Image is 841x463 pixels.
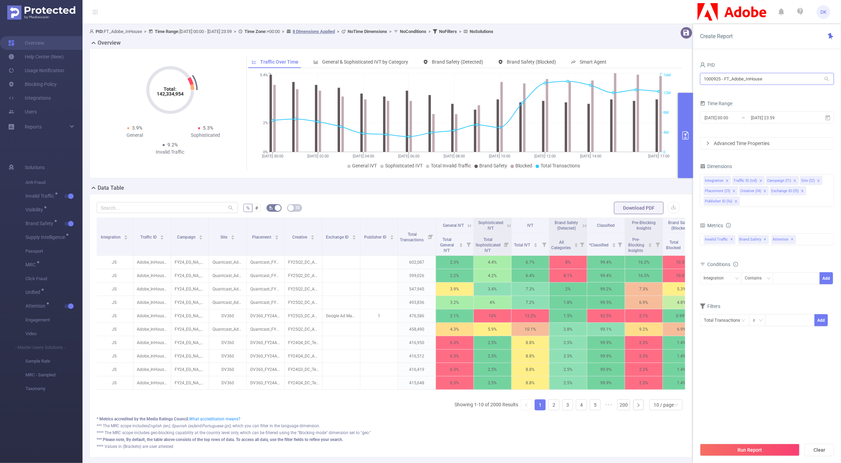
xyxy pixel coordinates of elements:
i: icon: caret-up [352,234,356,236]
p: FY24_EG_NA_DocumentCloud_Acrobat_Acquisition [225291] [171,283,209,296]
span: ✕ [764,235,767,244]
p: FY24_EG_NA_DocumentCloud_Acrobat_Acquisition [225291] [171,296,209,309]
span: Sample Rate [25,354,83,368]
div: Integration [705,176,724,185]
i: icon: down [759,318,763,323]
span: ✕ [731,235,733,244]
i: icon: close [793,179,797,183]
i: icon: caret-up [231,234,235,236]
span: Supply Intelligence [25,235,67,240]
p: 16.2% [625,256,663,269]
li: Integration [704,176,731,185]
tspan: 16M [663,73,671,78]
span: Create Report [700,33,733,40]
p: FY25Q2_DC_AcrobatDC_AcrobatDC_XY_EN_CareerAdv_AN_300x250_NA_NA.zip [5554466] [285,256,322,269]
li: 3 [562,399,573,410]
p: 4.8% [663,296,700,309]
i: Filter menu [577,233,587,255]
i: icon: left [524,403,528,407]
p: 2.3% [436,256,473,269]
i: icon: caret-up [459,242,463,244]
i: icon: caret-up [574,242,578,244]
i: icon: caret-down [459,244,463,246]
i: icon: user [89,29,96,34]
i: icon: caret-down [612,244,616,246]
span: Metrics [700,223,723,228]
i: icon: caret-down [352,237,356,239]
u: 8 Dimensions Applied [293,29,335,34]
i: icon: info-circle [726,223,731,228]
div: Exchange ID (l5) [772,187,799,196]
i: icon: caret-down [275,237,279,239]
div: Sort [275,234,279,238]
span: % [246,205,250,211]
a: 5 [590,400,600,410]
div: Sort [160,234,164,238]
i: icon: close [817,179,820,183]
i: icon: caret-down [390,237,394,239]
p: 5.3% [663,283,700,296]
span: Brand Safety (Blocked) [507,59,556,65]
p: 2% [549,283,587,296]
span: Total Invalid Traffic [431,163,471,168]
li: Site (l2) [800,176,822,185]
a: Overview [8,36,44,50]
b: PID: [96,29,104,34]
span: Site [221,235,229,240]
div: Sort [390,234,394,238]
span: > [457,29,463,34]
div: General [99,132,170,139]
i: icon: close [734,200,738,204]
span: > [426,29,433,34]
p: 7.3% [625,283,663,296]
span: ••• [603,399,614,410]
li: 2 [548,399,559,410]
span: > [335,29,341,34]
span: Blocked [515,163,532,168]
span: Total General IVT [440,237,454,253]
i: Filter menu [539,233,549,255]
input: End date [750,113,806,122]
span: Classified [597,223,615,228]
tspan: Total: [164,86,177,92]
a: Blocking Policy [8,77,57,91]
span: Engagement [25,313,83,327]
div: Traffic ID (tid) [734,176,757,185]
div: Integration [704,273,729,284]
i: Filter menu [426,218,436,255]
p: FY24_EG_NA_DocumentCloud_Acrobat_Consideration_Discover [225407] [171,309,209,322]
p: JS [96,309,133,322]
i: icon: info-circle [733,262,738,267]
p: 476,586 [398,309,436,322]
span: Unified [25,290,43,295]
a: Reports [25,120,42,134]
a: Users [8,105,37,119]
p: 8% [549,256,587,269]
p: 602,087 [398,256,436,269]
li: Exchange ID (l5) [770,186,806,195]
i: icon: close [725,179,729,183]
span: Brand Safety (Detected) [555,220,578,231]
li: 5 [590,399,601,410]
tspan: [DATE] 06:00 [398,154,419,158]
tspan: 2% [263,121,268,125]
p: 99.5% [587,296,625,309]
span: Exchange ID [326,235,350,240]
button: Download PDF [614,202,664,214]
input: Search... [97,202,238,213]
div: Placement (l3) [705,187,731,196]
tspan: 12M [663,91,671,95]
i: icon: caret-up [199,234,203,236]
p: Quantcast_AdobeDyn [209,296,247,309]
span: Invalid Traffic [704,235,735,244]
span: General IVT [352,163,377,168]
p: 3.2% [436,296,473,309]
a: 4 [576,400,587,410]
span: Publisher ID [364,235,387,240]
b: No Solutions [470,29,493,34]
tspan: 5.4% [260,73,268,78]
div: Contains [745,273,767,284]
div: Sort [648,242,652,246]
div: Sort [612,242,616,246]
span: Integration [101,235,122,240]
